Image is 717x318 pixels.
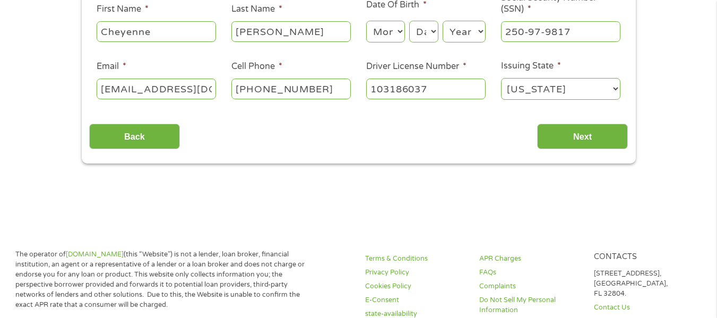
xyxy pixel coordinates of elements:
p: [STREET_ADDRESS], [GEOGRAPHIC_DATA], FL 32804. [594,269,695,299]
a: Do Not Sell My Personal Information [479,295,581,315]
a: APR Charges [479,254,581,264]
input: 078-05-1120 [501,21,620,41]
a: Complaints [479,281,581,291]
label: Driver License Number [366,61,467,72]
a: Cookies Policy [365,281,467,291]
a: E-Consent [365,295,467,305]
a: Terms & Conditions [365,254,467,264]
label: Issuing State [501,61,561,72]
input: John [97,21,216,41]
label: Email [97,61,126,72]
label: Last Name [231,4,282,15]
a: Privacy Policy [365,268,467,278]
input: Next [537,124,628,150]
label: Cell Phone [231,61,282,72]
p: The operator of (this “Website”) is not a lender, loan broker, financial institution, an agent or... [15,250,311,310]
a: [DOMAIN_NAME] [66,250,124,259]
a: Contact Us [594,303,695,313]
a: FAQs [479,268,581,278]
input: Back [89,124,180,150]
input: (541) 754-3010 [231,79,351,99]
h4: Contacts [594,252,695,262]
label: First Name [97,4,149,15]
input: john@gmail.com [97,79,216,99]
input: Smith [231,21,351,41]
